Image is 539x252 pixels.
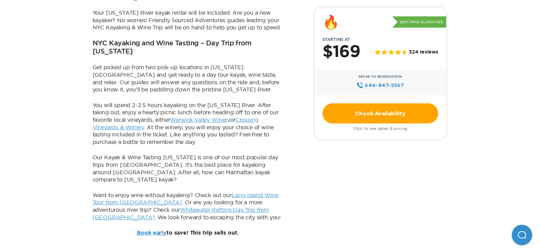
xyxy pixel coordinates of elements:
[93,207,269,220] a: Whitewater Rafting Day Trip from [GEOGRAPHIC_DATA]
[314,37,358,42] span: Starting at
[93,64,283,93] p: Get picked up from two pick-up locations in [US_STATE][GEOGRAPHIC_DATA] and get ready to a day to...
[322,15,339,29] div: 🔥
[392,16,446,28] p: Best Price Guarantee
[170,117,230,123] a: Warwick Valley Winery
[137,230,239,236] b: to save! This trip sells out.
[353,126,408,131] span: Click to see dates & pricing
[322,43,360,61] h2: $169
[93,192,283,221] p: Want to enjoy wine without kayaking? Check out our . Or are you looking for a more adventurous ri...
[93,117,259,130] a: Crossing Vineyards & Winery
[512,225,532,245] iframe: Help Scout Beacon - Open
[322,103,438,123] a: Check Availability
[93,40,283,56] h3: NYC Kayaking and Wine Tasting – Day Trip from [US_STATE]
[93,102,283,146] p: You will spend 2-2.5 hours kayaking on the [US_STATE] River. After taking out, enjoy a hearty pic...
[137,230,167,236] a: Book early
[409,50,438,56] span: 324 reviews
[93,192,278,206] a: Long Island Wine Tour from [GEOGRAPHIC_DATA]
[93,9,283,31] p: Your [US_STATE] River kayak rental will be included. Are you a new kayaker? No worries! Friendly ...
[365,81,404,89] span: 646‍-847‍-2367
[359,75,402,79] span: Speak to Reservation
[356,81,404,89] a: 646‍-847‍-2367
[93,154,283,183] p: Our Kayak & Wine Tasting [US_STATE] is one of our most popular day trips from [GEOGRAPHIC_DATA]. ...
